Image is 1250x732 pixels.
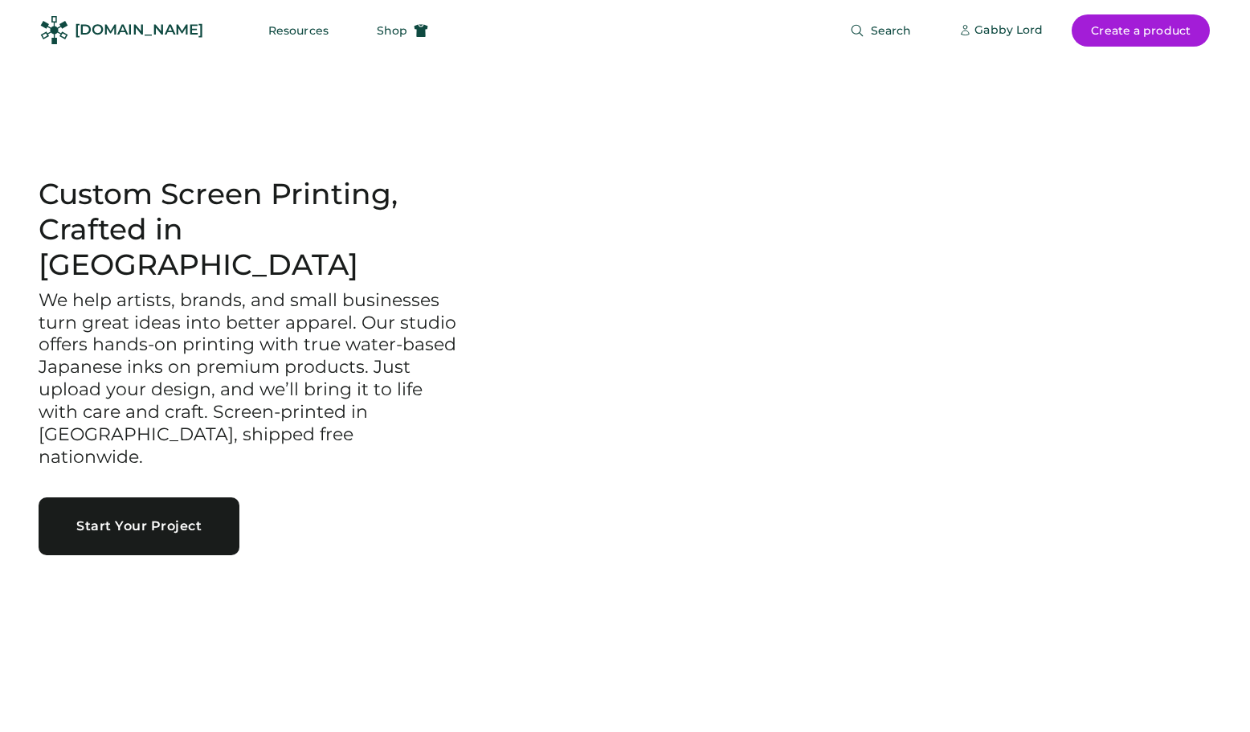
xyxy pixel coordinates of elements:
span: Shop [377,25,407,36]
button: Start Your Project [39,497,239,555]
button: Shop [357,14,447,47]
h1: Custom Screen Printing, Crafted in [GEOGRAPHIC_DATA] [39,177,461,283]
div: Gabby Lord [974,22,1043,39]
span: Search [871,25,912,36]
button: Search [831,14,931,47]
img: Rendered Logo - Screens [40,16,68,44]
h3: We help artists, brands, and small businesses turn great ideas into better apparel. Our studio of... [39,289,461,469]
button: Resources [249,14,348,47]
button: Create a product [1072,14,1210,47]
div: [DOMAIN_NAME] [75,20,203,40]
